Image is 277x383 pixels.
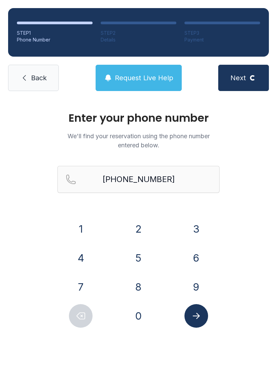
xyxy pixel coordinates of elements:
[184,217,208,241] button: 3
[57,113,220,123] h1: Enter your phone number
[69,217,93,241] button: 1
[115,73,173,83] span: Request Live Help
[184,246,208,270] button: 6
[184,304,208,328] button: Submit lookup form
[69,275,93,299] button: 7
[69,304,93,328] button: Delete number
[69,246,93,270] button: 4
[127,275,150,299] button: 8
[230,73,246,83] span: Next
[17,30,93,36] div: STEP 1
[127,246,150,270] button: 5
[57,131,220,150] p: We'll find your reservation using the phone number entered below.
[57,166,220,193] input: Reservation phone number
[31,73,47,83] span: Back
[127,304,150,328] button: 0
[17,36,93,43] div: Phone Number
[127,217,150,241] button: 2
[184,275,208,299] button: 9
[184,30,260,36] div: STEP 3
[101,36,176,43] div: Details
[101,30,176,36] div: STEP 2
[184,36,260,43] div: Payment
